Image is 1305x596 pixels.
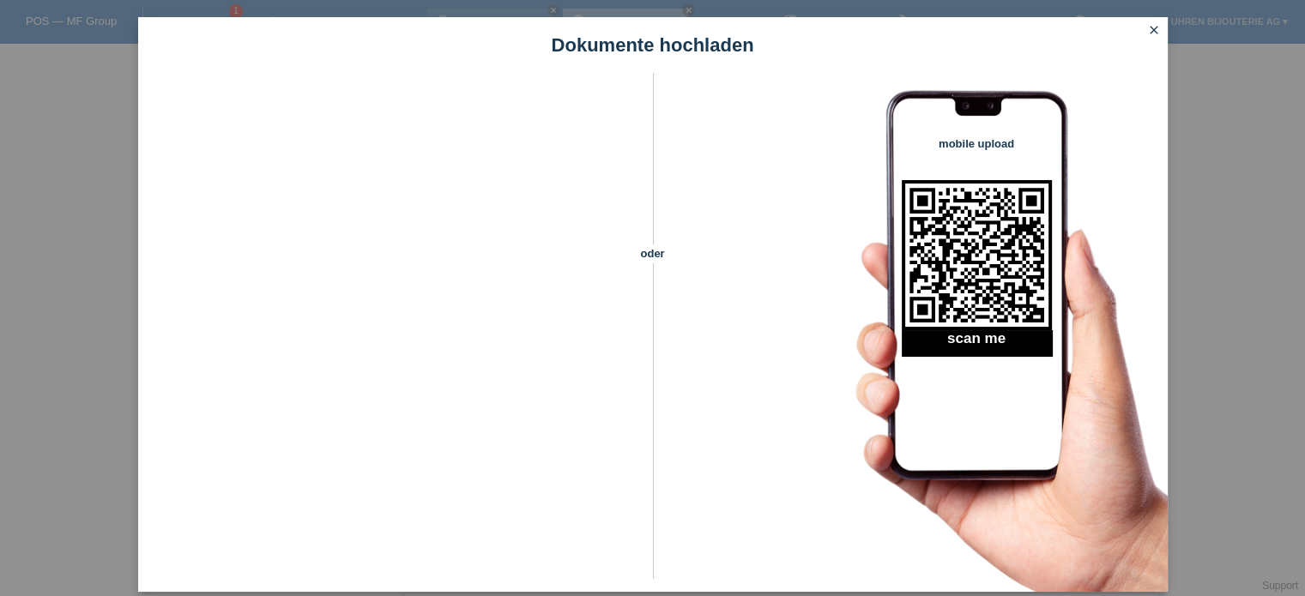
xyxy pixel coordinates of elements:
i: close [1147,23,1161,37]
a: close [1143,21,1165,41]
h2: scan me [902,330,1052,356]
h4: mobile upload [902,137,1052,150]
iframe: Upload [164,116,623,545]
span: oder [623,244,683,262]
h1: Dokumente hochladen [138,34,1168,56]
